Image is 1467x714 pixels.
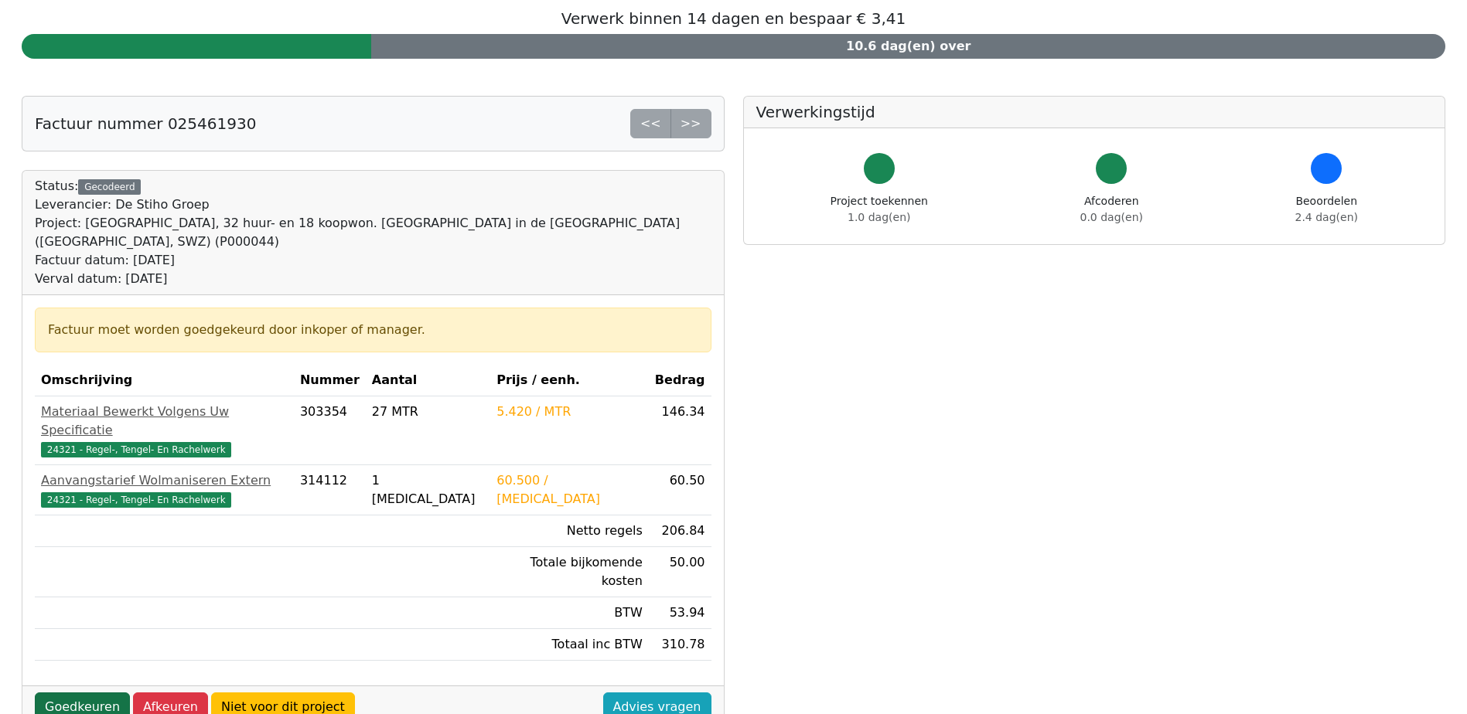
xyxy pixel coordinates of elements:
[41,471,288,490] div: Aanvangstarief Wolmaniseren Extern
[366,365,490,396] th: Aantal
[649,515,711,547] td: 206.84
[649,629,711,661] td: 310.78
[490,515,649,547] td: Netto regels
[78,179,141,195] div: Gecodeerd
[496,403,643,421] div: 5.420 / MTR
[35,214,711,251] div: Project: [GEOGRAPHIC_DATA], 32 huur- en 18 koopwon. [GEOGRAPHIC_DATA] in de [GEOGRAPHIC_DATA] ([G...
[1295,211,1358,223] span: 2.4 dag(en)
[294,465,366,515] td: 314112
[294,396,366,465] td: 303354
[831,193,928,226] div: Project toekennen
[490,365,649,396] th: Prijs / eenh.
[41,471,288,508] a: Aanvangstarief Wolmaniseren Extern24321 - Regel-, Tengel- En Rachelwerk
[372,471,484,508] div: 1 [MEDICAL_DATA]
[22,9,1445,28] h5: Verwerk binnen 14 dagen en bespaar € 3,41
[35,251,711,270] div: Factuur datum: [DATE]
[490,597,649,629] td: BTW
[649,365,711,396] th: Bedrag
[1080,193,1143,226] div: Afcoderen
[649,547,711,597] td: 50.00
[649,597,711,629] td: 53.94
[35,177,711,288] div: Status:
[756,103,1433,121] h5: Verwerkingstijd
[649,396,711,465] td: 146.34
[496,471,643,508] div: 60.500 / [MEDICAL_DATA]
[372,403,484,421] div: 27 MTR
[490,547,649,597] td: Totale bijkomende kosten
[1295,193,1358,226] div: Beoordelen
[35,365,294,396] th: Omschrijving
[48,321,698,339] div: Factuur moet worden goedgekeurd door inkoper of manager.
[848,211,910,223] span: 1.0 dag(en)
[294,365,366,396] th: Nummer
[41,492,231,508] span: 24321 - Regel-, Tengel- En Rachelwerk
[490,629,649,661] td: Totaal inc BTW
[649,465,711,515] td: 60.50
[35,114,256,133] h5: Factuur nummer 025461930
[41,403,288,458] a: Materiaal Bewerkt Volgens Uw Specificatie24321 - Regel-, Tengel- En Rachelwerk
[1080,211,1143,223] span: 0.0 dag(en)
[41,403,288,440] div: Materiaal Bewerkt Volgens Uw Specificatie
[41,442,231,457] span: 24321 - Regel-, Tengel- En Rachelwerk
[371,34,1445,59] div: 10.6 dag(en) over
[35,270,711,288] div: Verval datum: [DATE]
[35,195,711,214] div: Leverancier: De Stiho Groep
